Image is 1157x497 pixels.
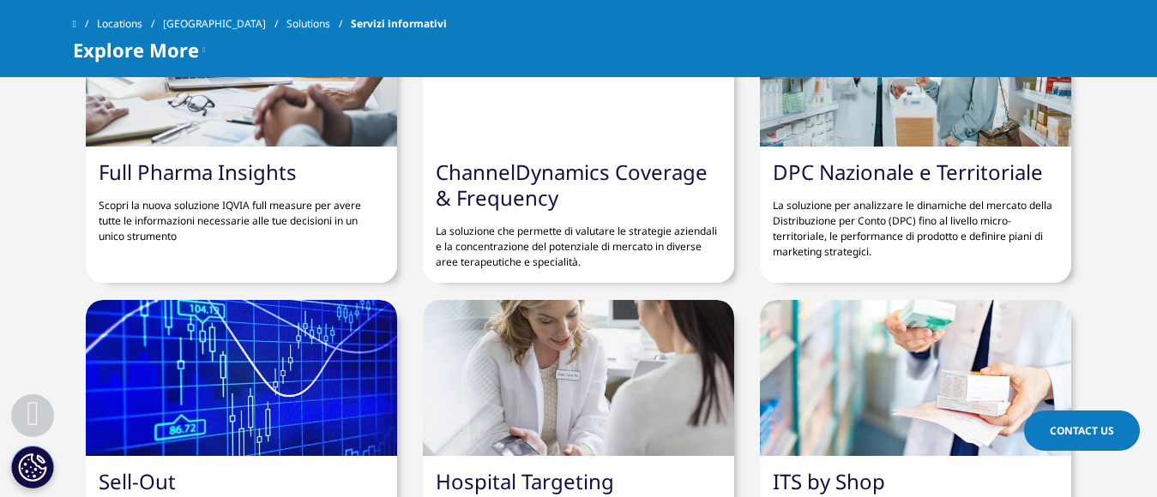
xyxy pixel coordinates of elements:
[163,9,286,39] a: [GEOGRAPHIC_DATA]
[773,185,1058,260] p: La soluzione per analizzare le dinamiche del mercato della Distribuzione per Conto (DPC) fino al ...
[11,446,54,488] button: Impostazioni cookie
[436,158,708,212] a: ChannelDynamics Coverage & Frequency
[773,467,885,495] a: ITS by Shop
[436,211,721,270] p: La soluzione che permette di valutare le strategie aziendali e la concentrazione del potenziale d...
[97,9,163,39] a: Locations
[99,467,176,495] a: Sell-Out
[73,39,199,60] span: Explore More
[286,9,351,39] a: Solutions
[99,158,297,186] a: Full Pharma Insights
[773,158,1043,186] a: DPC Nazionale e Territoriale
[351,9,447,39] span: Servizi informativi
[1024,410,1140,451] a: Contact Us
[99,185,384,244] p: Scopri la nuova soluzione IQVIA full measure per avere tutte le informazioni necessarie alle tue ...
[436,467,614,495] a: Hospital Targeting
[1050,423,1114,438] span: Contact Us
